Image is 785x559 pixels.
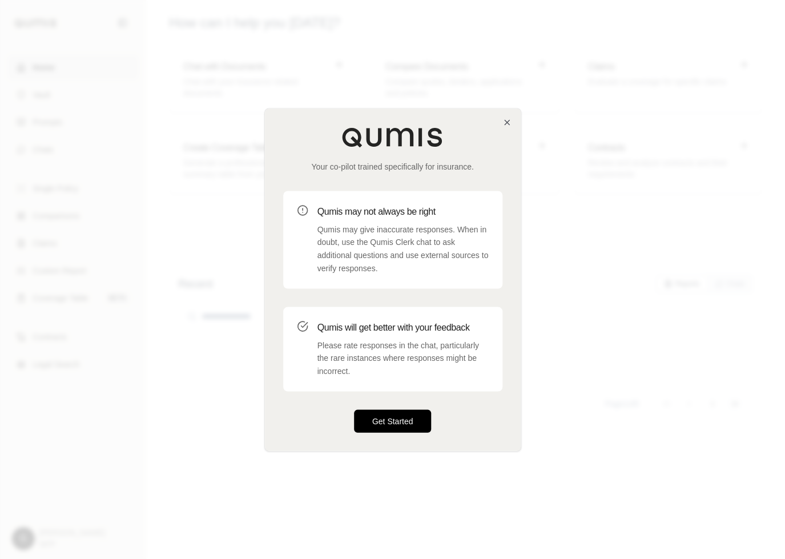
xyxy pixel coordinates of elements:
[317,339,489,377] p: Please rate responses in the chat, particularly the rare instances where responses might be incor...
[283,161,502,172] p: Your co-pilot trained specifically for insurance.
[341,127,444,147] img: Qumis Logo
[317,204,489,218] h3: Qumis may not always be right
[354,409,432,432] button: Get Started
[317,223,489,275] p: Qumis may give inaccurate responses. When in doubt, use the Qumis Clerk chat to ask additional qu...
[317,320,489,334] h3: Qumis will get better with your feedback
